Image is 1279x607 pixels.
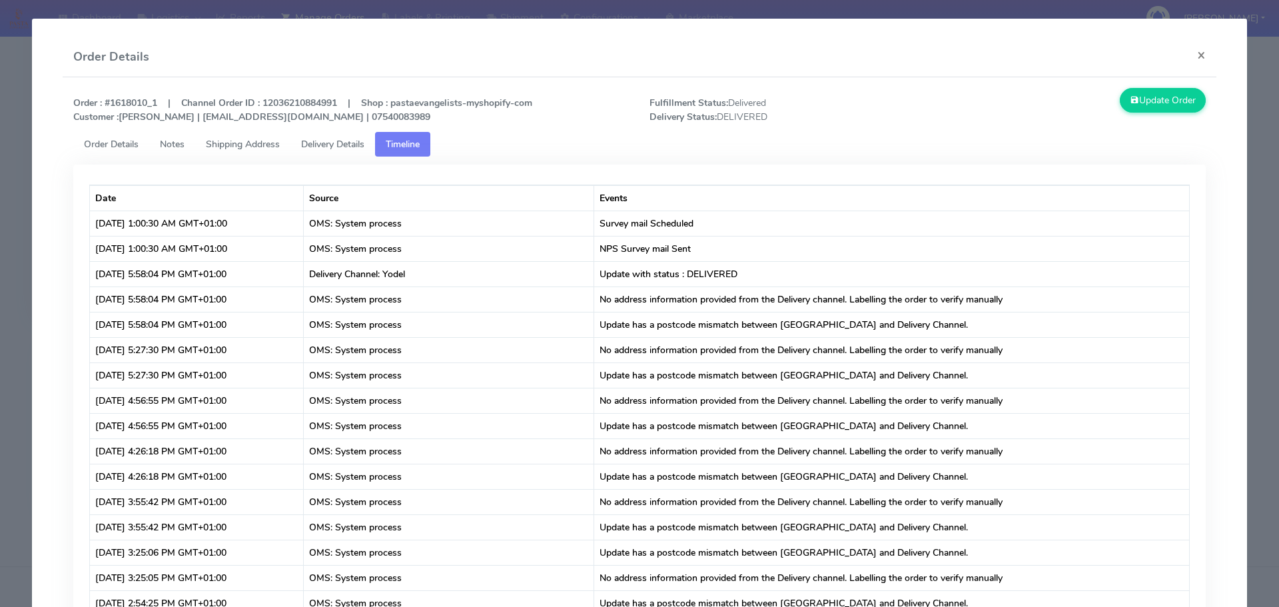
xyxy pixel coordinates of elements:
td: OMS: System process [304,464,594,489]
strong: Fulfillment Status: [649,97,728,109]
th: Events [594,185,1190,211]
td: Update has a postcode mismatch between [GEOGRAPHIC_DATA] and Delivery Channel. [594,413,1190,438]
td: NPS Survey mail Sent [594,236,1190,261]
span: Order Details [84,138,139,151]
th: Date [90,185,304,211]
button: Update Order [1120,88,1206,113]
td: [DATE] 5:27:30 PM GMT+01:00 [90,362,304,388]
td: [DATE] 4:26:18 PM GMT+01:00 [90,438,304,464]
td: [DATE] 3:55:42 PM GMT+01:00 [90,489,304,514]
td: No address information provided from the Delivery channel. Labelling the order to verify manually [594,489,1190,514]
td: OMS: System process [304,514,594,540]
td: [DATE] 5:58:04 PM GMT+01:00 [90,287,304,312]
strong: Customer : [73,111,119,123]
td: OMS: System process [304,337,594,362]
td: OMS: System process [304,362,594,388]
td: OMS: System process [304,287,594,312]
span: Notes [160,138,185,151]
span: Delivered DELIVERED [639,96,928,124]
td: OMS: System process [304,438,594,464]
td: Update with status : DELIVERED [594,261,1190,287]
td: [DATE] 3:55:42 PM GMT+01:00 [90,514,304,540]
td: [DATE] 4:26:18 PM GMT+01:00 [90,464,304,489]
th: Source [304,185,594,211]
span: Shipping Address [206,138,280,151]
td: OMS: System process [304,540,594,565]
td: [DATE] 1:00:30 AM GMT+01:00 [90,211,304,236]
td: [DATE] 3:25:06 PM GMT+01:00 [90,540,304,565]
td: [DATE] 1:00:30 AM GMT+01:00 [90,236,304,261]
td: [DATE] 5:27:30 PM GMT+01:00 [90,337,304,362]
td: No address information provided from the Delivery channel. Labelling the order to verify manually [594,337,1190,362]
td: Update has a postcode mismatch between [GEOGRAPHIC_DATA] and Delivery Channel. [594,464,1190,489]
td: Update has a postcode mismatch between [GEOGRAPHIC_DATA] and Delivery Channel. [594,540,1190,565]
td: Delivery Channel: Yodel [304,261,594,287]
td: OMS: System process [304,565,594,590]
td: OMS: System process [304,388,594,413]
span: Delivery Details [301,138,364,151]
td: OMS: System process [304,211,594,236]
span: Timeline [386,138,420,151]
button: Close [1186,37,1216,73]
td: Update has a postcode mismatch between [GEOGRAPHIC_DATA] and Delivery Channel. [594,514,1190,540]
td: Update has a postcode mismatch between [GEOGRAPHIC_DATA] and Delivery Channel. [594,312,1190,337]
td: No address information provided from the Delivery channel. Labelling the order to verify manually [594,438,1190,464]
td: OMS: System process [304,236,594,261]
ul: Tabs [73,132,1206,157]
strong: Delivery Status: [649,111,717,123]
td: OMS: System process [304,489,594,514]
td: No address information provided from the Delivery channel. Labelling the order to verify manually [594,287,1190,312]
td: [DATE] 5:58:04 PM GMT+01:00 [90,261,304,287]
td: Update has a postcode mismatch between [GEOGRAPHIC_DATA] and Delivery Channel. [594,362,1190,388]
td: No address information provided from the Delivery channel. Labelling the order to verify manually [594,388,1190,413]
td: OMS: System process [304,413,594,438]
td: Survey mail Scheduled [594,211,1190,236]
td: [DATE] 4:56:55 PM GMT+01:00 [90,388,304,413]
strong: Order : #1618010_1 | Channel Order ID : 12036210884991 | Shop : pastaevangelists-myshopify-com [P... [73,97,532,123]
td: No address information provided from the Delivery channel. Labelling the order to verify manually [594,565,1190,590]
td: OMS: System process [304,312,594,337]
td: [DATE] 3:25:05 PM GMT+01:00 [90,565,304,590]
td: [DATE] 5:58:04 PM GMT+01:00 [90,312,304,337]
h4: Order Details [73,48,149,66]
td: [DATE] 4:56:55 PM GMT+01:00 [90,413,304,438]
